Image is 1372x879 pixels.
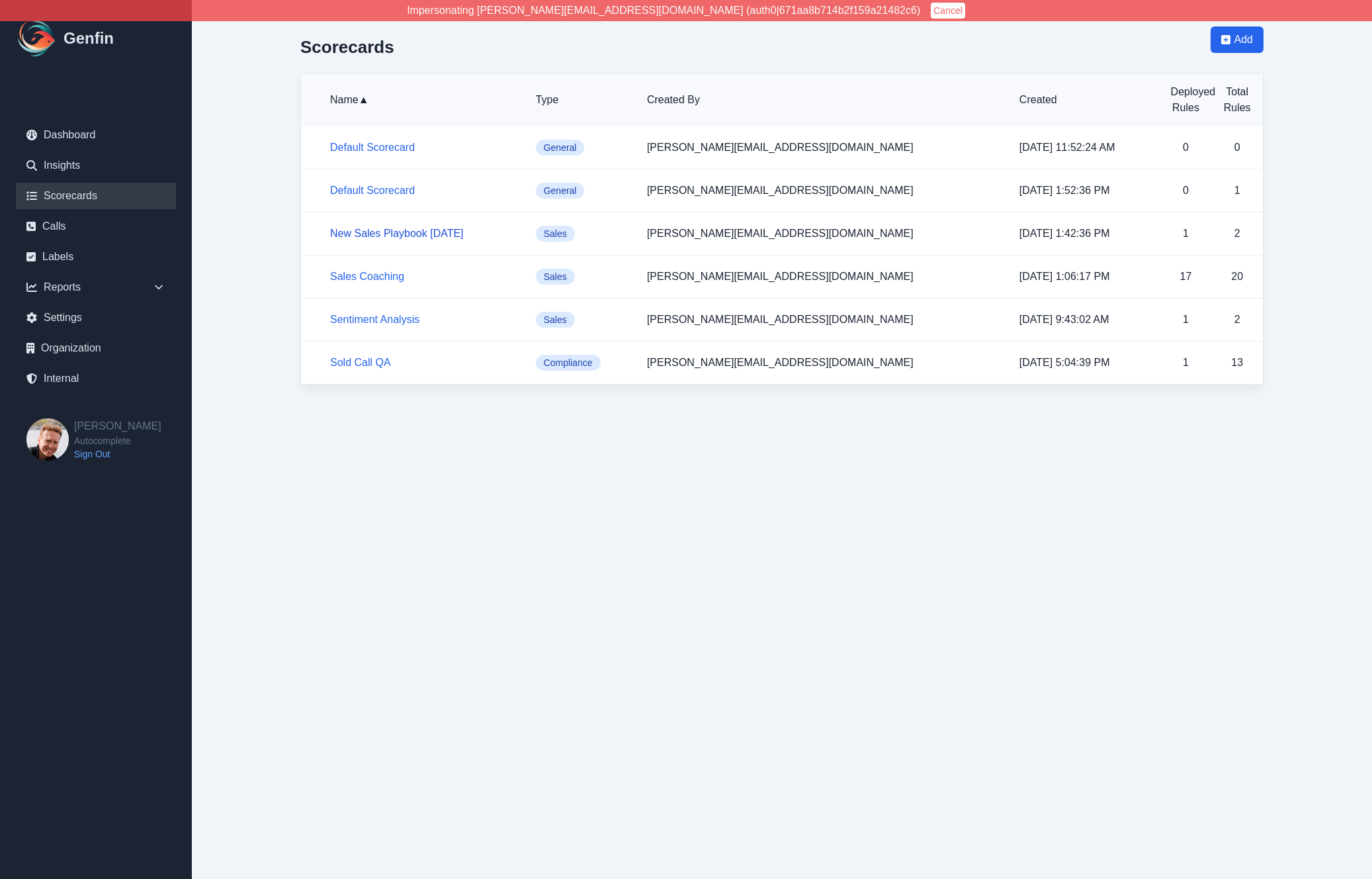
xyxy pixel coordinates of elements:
a: Insights [16,152,176,179]
p: 20 [1222,269,1252,285]
a: Sales Coaching [330,271,404,282]
a: Organization [16,335,176,361]
span: General [536,183,585,199]
a: Dashboard [16,122,176,148]
a: Default Scorecard [330,142,415,153]
th: Created By [636,73,1009,126]
p: [PERSON_NAME][EMAIL_ADDRESS][DOMAIN_NAME] [647,355,998,371]
a: Sign Out [74,447,161,461]
a: Default Scorecard [330,185,415,196]
a: Labels [16,244,176,270]
a: Add [1211,26,1264,73]
a: New Sales Playbook [DATE] [330,228,464,239]
th: Total Rules [1211,73,1263,126]
p: [DATE] 11:52:24 AM [1019,140,1150,156]
p: [DATE] 1:42:36 PM [1019,226,1150,242]
p: [DATE] 1:06:17 PM [1019,269,1150,285]
p: 0 [1222,140,1252,156]
span: Sales [536,269,575,285]
a: Sold Call QA [330,357,391,368]
h1: Genfin [64,28,114,49]
div: Reports [16,274,176,301]
p: 1 [1171,226,1201,242]
span: General [536,140,585,156]
p: [PERSON_NAME][EMAIL_ADDRESS][DOMAIN_NAME] [647,183,998,199]
p: 1 [1222,183,1252,199]
img: Logo [16,17,58,60]
p: [DATE] 1:52:36 PM [1019,183,1150,199]
p: 17 [1171,269,1201,285]
a: Scorecards [16,183,176,209]
p: 1 [1171,355,1201,371]
a: Settings [16,304,176,331]
a: Calls [16,213,176,240]
p: 0 [1171,140,1201,156]
span: Sales [536,226,575,242]
p: [DATE] 9:43:02 AM [1019,312,1150,328]
p: [PERSON_NAME][EMAIL_ADDRESS][DOMAIN_NAME] [647,226,998,242]
th: Name ▲ [301,73,525,126]
button: Cancel [931,3,965,19]
p: 1 [1171,312,1201,328]
p: [PERSON_NAME][EMAIL_ADDRESS][DOMAIN_NAME] [647,140,998,156]
span: Autocomplete [74,434,161,447]
p: 2 [1222,226,1252,242]
h2: [PERSON_NAME] [74,418,161,434]
a: Sentiment Analysis [330,314,419,325]
th: Type [525,73,636,126]
a: Internal [16,365,176,392]
span: Compliance [536,355,601,371]
p: 0 [1171,183,1201,199]
p: [PERSON_NAME][EMAIL_ADDRESS][DOMAIN_NAME] [647,269,998,285]
span: Add [1234,32,1253,48]
p: [PERSON_NAME][EMAIL_ADDRESS][DOMAIN_NAME] [647,312,998,328]
p: 13 [1222,355,1252,371]
p: [DATE] 5:04:39 PM [1019,355,1150,371]
img: Brian Dunagan [26,418,69,461]
span: Sales [536,312,575,328]
h2: Scorecards [300,37,394,57]
p: 2 [1222,312,1252,328]
th: Created [1009,73,1160,126]
th: Deployed Rules [1160,73,1212,126]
